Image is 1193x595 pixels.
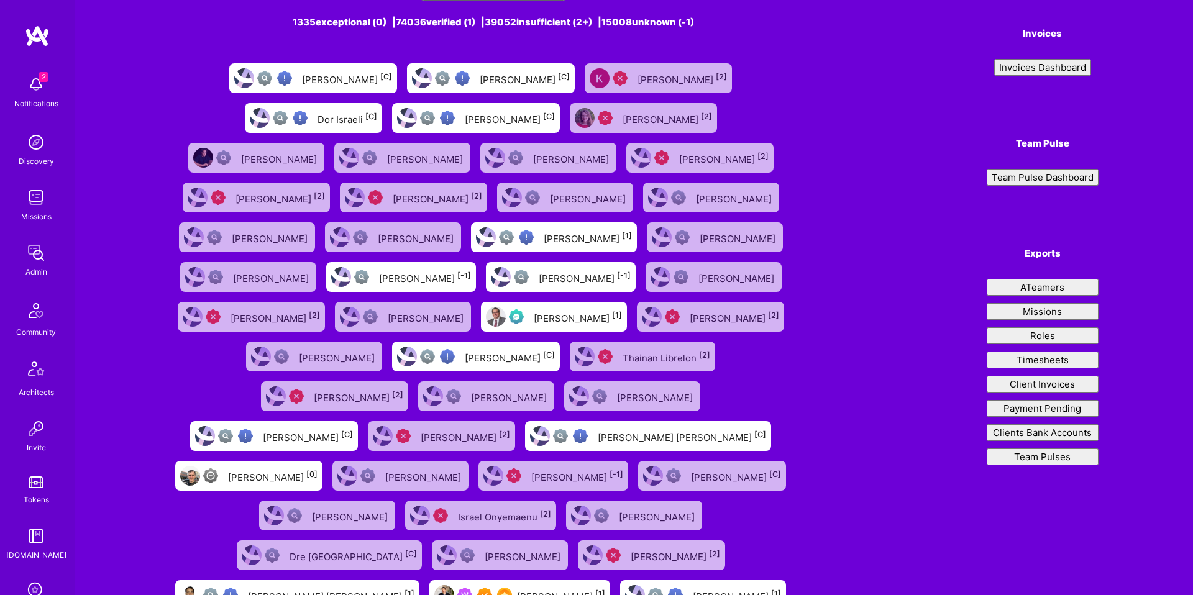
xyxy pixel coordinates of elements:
sup: [C] [341,430,353,439]
a: User AvatarNot Scrubbed[PERSON_NAME] [475,138,621,178]
a: User AvatarNot Scrubbed[PERSON_NAME] [330,297,476,337]
img: User Avatar [250,108,270,128]
div: Israel Onyemaenu [458,507,551,524]
a: User AvatarUnqualified[PERSON_NAME][2] [621,138,779,178]
button: ATeamers [987,279,1099,296]
img: Not Scrubbed [353,230,368,245]
div: [PERSON_NAME] [700,229,778,245]
a: User AvatarNot Scrubbed[PERSON_NAME] [559,376,705,416]
a: User AvatarNot Scrubbed[PERSON_NAME] [183,138,329,178]
div: [PERSON_NAME] [302,70,392,86]
img: User Avatar [476,227,496,247]
img: Not Scrubbed [446,389,461,404]
img: tokens [29,476,43,488]
img: Not fully vetted [257,71,272,86]
button: Missions [987,303,1099,320]
img: High Potential User [455,71,470,86]
img: User Avatar [195,426,215,446]
img: User Avatar [234,68,254,88]
a: User AvatarNot Scrubbed[PERSON_NAME] [175,257,321,297]
a: User AvatarEvaluation Call Pending[PERSON_NAME][1] [476,297,632,337]
a: User AvatarUnqualified[PERSON_NAME][2] [580,58,737,98]
img: Unqualified [289,389,304,404]
div: [PERSON_NAME] [PERSON_NAME] [598,428,766,444]
a: User AvatarNot fully vettedHigh Potential User[PERSON_NAME][1] [466,217,642,257]
div: [PERSON_NAME] [299,348,377,365]
img: High Potential User [293,111,308,125]
img: Not Scrubbed [508,150,523,165]
div: [PERSON_NAME] [379,269,471,285]
a: User AvatarUnqualified[PERSON_NAME][2] [632,297,789,337]
sup: [2] [716,72,727,81]
div: Tokens [24,493,49,506]
img: Not Scrubbed [592,389,607,404]
a: User AvatarUnqualified[PERSON_NAME][2] [173,297,330,337]
sup: [C] [380,72,392,81]
img: admin teamwork [24,240,48,265]
a: User AvatarNot Scrubbed[PERSON_NAME][C] [633,456,791,496]
div: [PERSON_NAME] [623,110,712,126]
div: [PERSON_NAME] [531,468,623,484]
img: Not Scrubbed [671,190,686,205]
a: User AvatarNot Scrubbed[PERSON_NAME] [413,376,559,416]
a: User AvatarNot Scrubbed[PERSON_NAME] [329,138,475,178]
img: User Avatar [437,545,457,565]
div: [PERSON_NAME] [421,428,510,444]
sup: [1] [622,231,632,240]
img: User Avatar [648,188,668,207]
img: Unqualified [598,349,613,364]
a: User AvatarNot fully vettedHigh Potential User[PERSON_NAME][C] [387,98,565,138]
img: High Potential User [573,429,588,443]
a: User AvatarNot fully vettedHigh Potential User[PERSON_NAME][C] [387,337,565,376]
img: Unqualified [396,429,411,443]
div: [PERSON_NAME] [235,189,325,206]
div: [PERSON_NAME] [387,150,465,166]
div: [PERSON_NAME] [533,150,611,166]
a: User AvatarNot fully vettedDre [GEOGRAPHIC_DATA][C] [232,535,427,575]
a: User AvatarLimited Access[PERSON_NAME][0] [170,456,327,496]
img: User Avatar [339,148,359,168]
img: User Avatar [651,267,670,287]
div: [PERSON_NAME] [631,547,720,563]
img: Unqualified [211,190,226,205]
sup: [2] [499,430,510,439]
img: discovery [24,130,48,155]
img: User Avatar [569,386,589,406]
div: [PERSON_NAME] [539,269,631,285]
img: Not fully vetted [435,71,450,86]
div: [PERSON_NAME] [638,70,727,86]
img: User Avatar [185,267,205,287]
sup: [C] [558,72,570,81]
img: Evaluation Call Pending [509,309,524,324]
sup: [2] [701,112,712,121]
a: User AvatarUnqualified[PERSON_NAME][2] [256,376,413,416]
img: User Avatar [575,347,595,366]
img: User Avatar [188,188,208,207]
div: Notifications [14,97,58,110]
img: Architects [21,356,51,386]
a: User AvatarUnqualified[PERSON_NAME][2] [178,178,335,217]
sup: [C] [405,549,417,558]
sup: [1] [612,311,622,320]
img: Unqualified [613,71,628,86]
span: 2 [39,72,48,82]
img: User Avatar [485,148,505,168]
div: [PERSON_NAME] [544,229,632,245]
img: Not fully vetted [273,111,288,125]
div: [PERSON_NAME] [485,547,563,563]
img: User Avatar [412,68,432,88]
img: User Avatar [410,506,430,525]
img: Not Scrubbed [594,508,609,523]
img: User Avatar [397,347,417,366]
img: Unqualified [368,190,383,205]
img: Not Scrubbed [666,468,681,483]
button: Clients Bank Accounts [987,424,1099,441]
a: User AvatarUnqualifiedThainan Librelon[2] [565,337,720,376]
a: User AvatarNot Scrubbed[PERSON_NAME] [492,178,638,217]
img: Unqualified [433,508,448,523]
img: High Potential User [440,111,455,125]
a: User AvatarNot Scrubbed[PERSON_NAME] [174,217,320,257]
div: Dre [GEOGRAPHIC_DATA] [290,547,417,563]
img: Not fully vetted [218,429,233,443]
sup: [2] [471,191,482,201]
